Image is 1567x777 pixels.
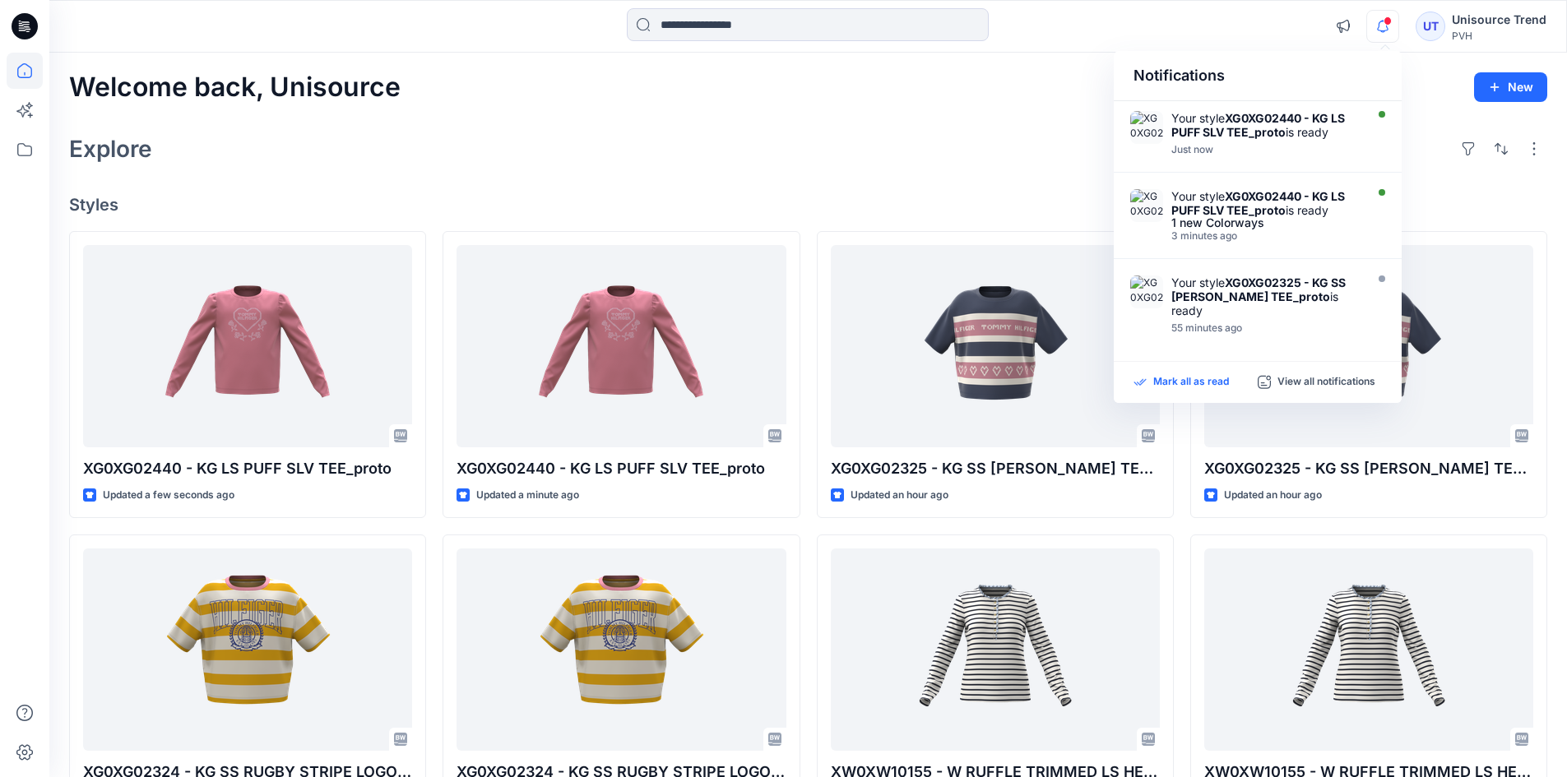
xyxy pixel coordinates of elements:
[1130,111,1163,144] img: XG0XG02440 - KG LS PUFF SLV TEE_proto
[69,72,401,103] h2: Welcome back, Unisource
[1171,275,1346,303] strong: XG0XG02325 - KG SS [PERSON_NAME] TEE_proto
[1171,189,1345,217] strong: XG0XG02440 - KG LS PUFF SLV TEE_proto
[831,457,1160,480] p: XG0XG02325 - KG SS [PERSON_NAME] TEE_proto
[1153,375,1229,390] p: Mark all as read
[1171,111,1345,139] strong: XG0XG02440 - KG LS PUFF SLV TEE_proto
[1452,30,1546,42] div: PVH
[1114,51,1402,101] div: Notifications
[457,245,786,448] a: XG0XG02440 - KG LS PUFF SLV TEE_proto
[1171,217,1361,229] div: 1 new Colorways
[1204,457,1533,480] p: XG0XG02325 - KG SS [PERSON_NAME] TEE_proto
[69,136,152,162] h2: Explore
[1171,322,1361,334] div: Friday, September 26, 2025 11:14
[457,548,786,752] a: XG0XG02324 - KG SS RUGBY STRIPE LOGO TEE_proto
[1204,548,1533,752] a: XW0XW10155 - W RUFFLE TRIMMED LS HENLEY_proto
[1130,189,1163,222] img: XG0XG02440 - KG LS PUFF SLV TEE_proto
[1130,275,1163,308] img: XG0XG02325 - KG SS TOMMY SWEATER TEE_proto
[103,487,234,504] p: Updated a few seconds ago
[1416,12,1445,41] div: UT
[1224,487,1322,504] p: Updated an hour ago
[457,457,786,480] p: XG0XG02440 - KG LS PUFF SLV TEE_proto
[1277,375,1375,390] p: View all notifications
[1452,10,1546,30] div: Unisource Trend
[831,548,1160,752] a: XW0XW10155 - W RUFFLE TRIMMED LS HENLEY_proto
[1171,230,1361,242] div: Friday, September 26, 2025 12:07
[851,487,948,504] p: Updated an hour ago
[83,457,412,480] p: XG0XG02440 - KG LS PUFF SLV TEE_proto
[476,487,579,504] p: Updated a minute ago
[831,245,1160,448] a: XG0XG02325 - KG SS TOMMY SWEATER TEE_proto
[1474,72,1547,102] button: New
[1171,189,1361,217] div: Your style is ready
[83,548,412,752] a: XG0XG02324 - KG SS RUGBY STRIPE LOGO TEE_proto
[69,195,1547,215] h4: Styles
[83,245,412,448] a: XG0XG02440 - KG LS PUFF SLV TEE_proto
[1171,111,1361,139] div: Your style is ready
[1171,275,1361,317] div: Your style is ready
[1171,144,1361,155] div: Friday, September 26, 2025 12:09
